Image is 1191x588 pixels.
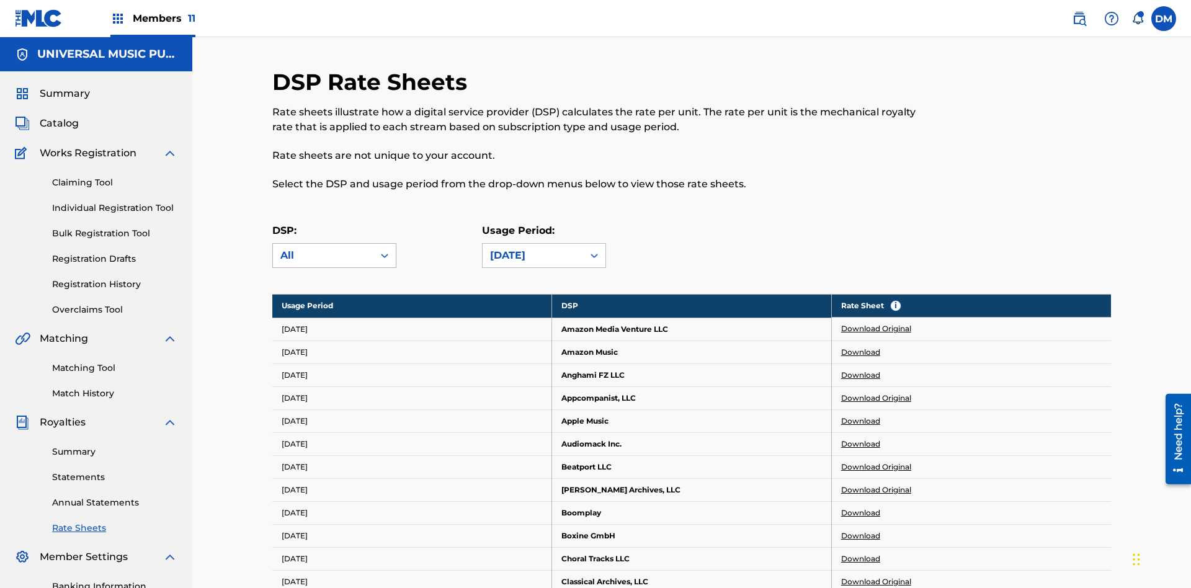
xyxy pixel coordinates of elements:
th: Rate Sheet [832,294,1111,318]
td: [PERSON_NAME] Archives, LLC [552,478,832,501]
p: Rate sheets are not unique to your account. [272,148,918,163]
a: Download Original [841,484,911,496]
td: Amazon Music [552,341,832,363]
td: Anghami FZ LLC [552,363,832,386]
a: Match History [52,387,177,400]
img: expand [163,331,177,346]
img: Member Settings [15,550,30,564]
td: Boxine GmbH [552,524,832,547]
img: expand [163,550,177,564]
th: Usage Period [272,294,552,318]
img: Catalog [15,116,30,131]
span: Matching [40,331,88,346]
td: [DATE] [272,363,552,386]
iframe: Chat Widget [1129,528,1191,588]
a: SummarySummary [15,86,90,101]
a: Summary [52,445,177,458]
span: Catalog [40,116,79,131]
a: Claiming Tool [52,176,177,189]
p: Rate sheets illustrate how a digital service provider (DSP) calculates the rate per unit. The rat... [272,105,918,135]
span: Member Settings [40,550,128,564]
td: Apple Music [552,409,832,432]
td: [DATE] [272,432,552,455]
img: search [1072,11,1087,26]
p: Select the DSP and usage period from the drop-down menus below to view those rate sheets. [272,177,918,192]
a: Bulk Registration Tool [52,227,177,240]
img: Royalties [15,415,30,430]
a: Registration Drafts [52,252,177,265]
td: [DATE] [272,524,552,547]
td: [DATE] [272,341,552,363]
a: Registration History [52,278,177,291]
div: Notifications [1131,12,1144,25]
div: Help [1099,6,1124,31]
img: expand [163,415,177,430]
img: Matching [15,331,30,346]
a: Rate Sheets [52,522,177,535]
span: i [891,301,901,311]
td: Appcompanist, LLC [552,386,832,409]
td: [DATE] [272,455,552,478]
td: [DATE] [272,386,552,409]
td: [DATE] [272,409,552,432]
a: Download Original [841,323,911,334]
a: Download [841,507,880,519]
h2: DSP Rate Sheets [272,68,473,96]
a: Download Original [841,461,911,473]
a: Download [841,553,880,564]
img: Summary [15,86,30,101]
a: Matching Tool [52,362,177,375]
td: [DATE] [272,501,552,524]
div: User Menu [1151,6,1176,31]
img: Accounts [15,47,30,62]
div: All [280,248,366,263]
a: Annual Statements [52,496,177,509]
a: Individual Registration Tool [52,202,177,215]
a: Public Search [1067,6,1092,31]
span: Royalties [40,415,86,430]
a: Download [841,416,880,427]
th: DSP [552,294,832,318]
iframe: Resource Center [1156,389,1191,491]
td: Amazon Media Venture LLC [552,318,832,341]
td: [DATE] [272,547,552,570]
a: Download [841,530,880,541]
img: MLC Logo [15,9,63,27]
img: help [1104,11,1119,26]
h5: UNIVERSAL MUSIC PUB GROUP [37,47,177,61]
img: Works Registration [15,146,31,161]
a: CatalogCatalog [15,116,79,131]
div: Drag [1133,541,1140,578]
span: 11 [188,12,195,24]
a: Download [841,347,880,358]
div: [DATE] [490,248,576,263]
td: Audiomack Inc. [552,432,832,455]
a: Download [841,439,880,450]
span: Works Registration [40,146,136,161]
td: [DATE] [272,318,552,341]
td: Beatport LLC [552,455,832,478]
img: Top Rightsholders [110,11,125,26]
a: Overclaims Tool [52,303,177,316]
td: [DATE] [272,478,552,501]
a: Download Original [841,576,911,587]
a: Download Original [841,393,911,404]
span: Members [133,11,195,25]
label: Usage Period: [482,225,555,236]
span: Summary [40,86,90,101]
td: Choral Tracks LLC [552,547,832,570]
img: expand [163,146,177,161]
a: Download [841,370,880,381]
a: Statements [52,471,177,484]
label: DSP: [272,225,297,236]
td: Boomplay [552,501,832,524]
